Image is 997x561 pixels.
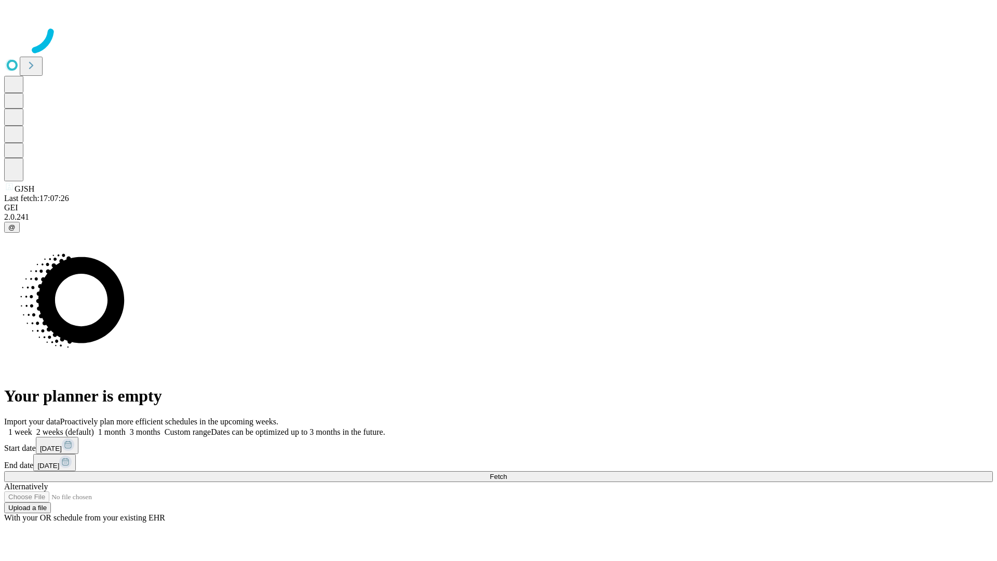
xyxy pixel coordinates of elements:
[4,454,993,471] div: End date
[4,417,60,426] span: Import your data
[4,212,993,222] div: 2.0.241
[4,386,993,406] h1: Your planner is empty
[4,222,20,233] button: @
[4,203,993,212] div: GEI
[60,417,278,426] span: Proactively plan more efficient schedules in the upcoming weeks.
[4,513,165,522] span: With your OR schedule from your existing EHR
[165,428,211,436] span: Custom range
[33,454,76,471] button: [DATE]
[130,428,160,436] span: 3 months
[4,194,69,203] span: Last fetch: 17:07:26
[8,428,32,436] span: 1 week
[211,428,385,436] span: Dates can be optimized up to 3 months in the future.
[15,184,34,193] span: GJSH
[98,428,126,436] span: 1 month
[37,462,59,470] span: [DATE]
[36,428,94,436] span: 2 weeks (default)
[4,437,993,454] div: Start date
[490,473,507,480] span: Fetch
[8,223,16,231] span: @
[4,502,51,513] button: Upload a file
[4,482,48,491] span: Alternatively
[40,445,62,452] span: [DATE]
[4,471,993,482] button: Fetch
[36,437,78,454] button: [DATE]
